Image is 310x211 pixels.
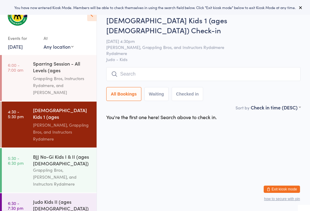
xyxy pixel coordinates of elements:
[33,153,91,167] div: BJJ No-Gi Kids I & II (ages [DEMOGRAPHIC_DATA])
[2,148,97,193] a: 5:30 -6:30 pmBJJ No-Gi Kids I & II (ages [DEMOGRAPHIC_DATA])Grappling Bros, [PERSON_NAME], and In...
[106,87,141,101] button: All Bookings
[33,107,91,122] div: [DEMOGRAPHIC_DATA] Kids 1 (ages [DEMOGRAPHIC_DATA])
[8,43,23,50] a: [DATE]
[10,5,300,10] div: You have now entered Kiosk Mode. Members will be able to check themselves in using the search fie...
[8,201,23,210] time: 6:30 - 7:30 pm
[33,167,91,187] div: Grappling Bros, [PERSON_NAME], and Instructors Rydalmere
[44,33,74,43] div: At
[8,33,38,43] div: Events for
[8,156,24,165] time: 5:30 - 6:30 pm
[106,114,217,120] div: You're the first one here! Search above to check in.
[106,15,301,35] h2: [DEMOGRAPHIC_DATA] Kids 1 (ages [DEMOGRAPHIC_DATA]) Check-in
[106,44,291,50] span: [PERSON_NAME], Grappling Bros, and Instructors Rydalmere
[106,56,301,62] span: Judo - Kids
[144,87,169,101] button: Waiting
[2,55,97,101] a: 6:00 -7:00 amSparring Session - All Levels (ages [DEMOGRAPHIC_DATA]+)Grappling Bros, Instructors ...
[44,43,74,50] div: Any location
[236,105,249,111] label: Sort by
[6,5,29,27] img: Grappling Bros Rydalmere
[106,67,301,81] input: Search
[33,75,91,96] div: Grappling Bros, Instructors Rydalmere, and [PERSON_NAME]
[264,197,300,201] button: how to secure with pin
[106,38,291,44] span: [DATE] 4:30pm
[33,122,91,142] div: [PERSON_NAME], Grappling Bros, and Instructors Rydalmere
[8,109,24,119] time: 4:30 - 5:30 pm
[33,60,91,75] div: Sparring Session - All Levels (ages [DEMOGRAPHIC_DATA]+)
[106,50,291,56] span: Rydalmere
[264,186,300,193] button: Exit kiosk mode
[251,104,301,111] div: Check in time (DESC)
[172,87,203,101] button: Checked in
[8,63,23,72] time: 6:00 - 7:00 am
[2,102,97,148] a: 4:30 -5:30 pm[DEMOGRAPHIC_DATA] Kids 1 (ages [DEMOGRAPHIC_DATA])[PERSON_NAME], Grappling Bros, an...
